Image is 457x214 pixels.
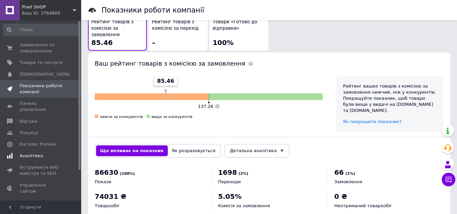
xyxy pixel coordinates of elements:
[20,200,63,212] span: Гаманець компанії
[218,179,241,184] span: Переходи
[95,192,127,200] span: 74031 ₴
[95,60,245,67] span: Ваш рейтинг товарів з комісією за замовлення
[334,192,347,200] span: 0 ₴
[22,10,81,16] div: Ваш ID: 3764600
[20,130,38,136] span: Покупці
[95,179,111,184] span: Покази
[334,179,362,184] span: Замовлення
[198,104,213,109] span: 137.26
[91,19,143,38] span: Рейтинг товарів з комісією за замовлення
[20,71,70,77] span: [DEMOGRAPHIC_DATA]
[20,118,37,124] span: Відгуки
[152,19,204,31] span: Рейтинг товарів з комісією за перехід
[334,168,344,176] span: 66
[442,173,455,186] button: Чат з покупцем
[120,171,135,176] span: (100%)
[152,39,155,47] span: –
[224,144,289,158] a: Детальна аналітика
[343,83,437,114] div: Рейтинг ваших товарів з комісією за замовлення нижчий, ніж у конкурентів. Покращуйте показник, що...
[238,171,248,176] span: (2%)
[213,19,265,31] span: Товари «Готово до відправки»
[218,192,242,200] span: 5.05%
[334,203,392,208] span: Неотриманий товарообіг
[20,60,63,66] span: Товари та послуги
[20,153,43,159] span: Аналітика
[157,77,175,85] span: 85.46
[218,168,237,176] span: 1698
[148,16,207,51] button: Рейтинг товарів з комісією за перехід–
[95,168,118,176] span: 86630
[345,171,355,176] span: (1%)
[96,145,168,156] button: Що впливає на показник
[20,42,63,54] span: Замовлення та повідомлення
[20,83,63,95] span: Показники роботи компанії
[209,16,268,51] button: Товари «Готово до відправки»100%
[213,39,234,47] span: 100%
[343,119,402,124] a: Як покращити показник?
[20,141,56,147] span: Каталог ProSale
[91,39,113,47] span: 85.46
[95,203,120,208] span: Товарообіг
[218,203,270,208] span: Комісія за замовлення
[168,145,220,156] button: Як розраховується
[22,4,73,10] span: Pixel SHOP
[88,16,147,51] button: Рейтинг товарів з комісією за замовлення85.46
[101,6,204,14] h1: Показники роботи компанії
[20,100,63,113] span: Панель управління
[20,164,63,176] span: Інструменти веб-майстра та SEO
[100,115,143,119] span: нижче за конкурентів
[3,24,80,36] input: Пошук
[20,182,63,194] span: Управління сайтом
[152,115,192,119] span: вище за конкурентів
